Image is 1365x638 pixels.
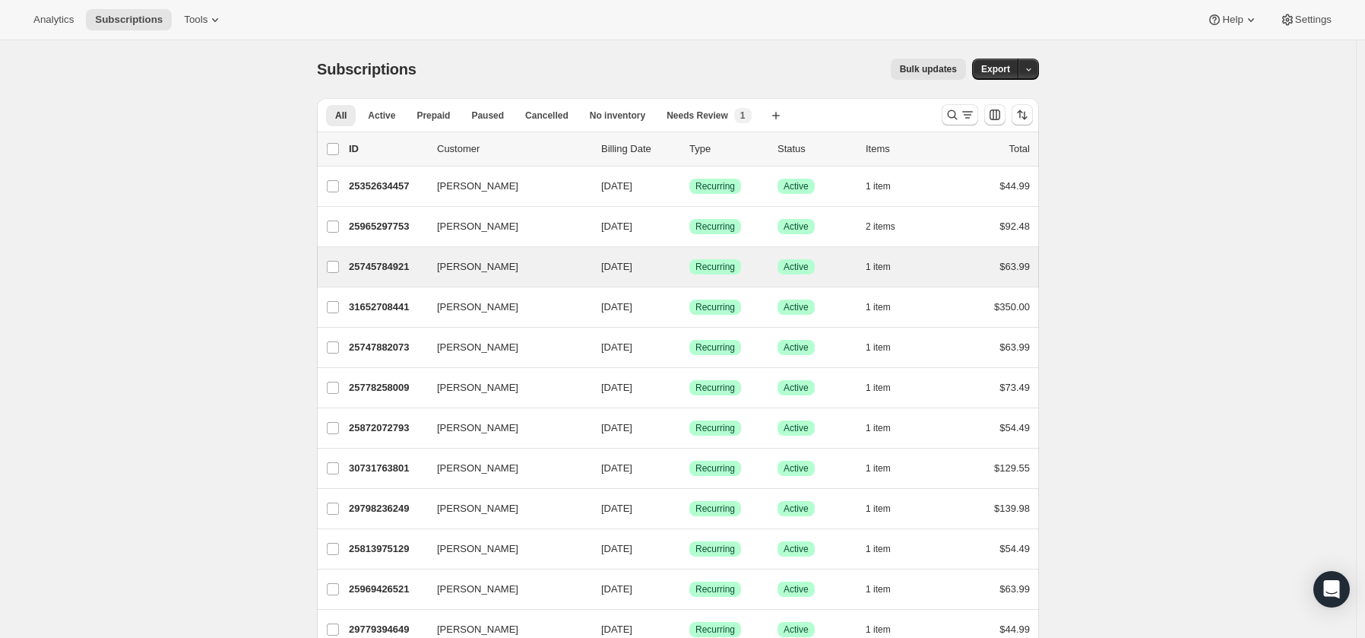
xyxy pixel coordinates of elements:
span: [DATE] [601,341,632,353]
span: 1 item [866,583,891,595]
div: 31652708441[PERSON_NAME][DATE]SuccessRecurringSuccessActive1 item$350.00 [349,297,1030,318]
p: 25352634457 [349,179,425,194]
button: 1 item [866,337,907,358]
button: Create new view [764,105,788,126]
p: Status [778,141,854,157]
p: 25778258009 [349,380,425,395]
span: Analytics [33,14,74,26]
span: Active [368,110,395,122]
button: [PERSON_NAME] [428,577,580,601]
span: [PERSON_NAME] [437,380,518,395]
button: Settings [1271,9,1341,30]
span: $139.98 [994,503,1030,514]
span: Active [784,624,809,636]
span: 1 item [866,624,891,636]
span: Subscriptions [95,14,163,26]
span: Tools [184,14,207,26]
span: [DATE] [601,301,632,313]
button: [PERSON_NAME] [428,255,580,279]
p: 25747882073 [349,340,425,355]
span: No inventory [590,110,645,122]
span: 1 item [866,180,891,192]
span: $63.99 [999,261,1030,272]
div: 25965297753[PERSON_NAME][DATE]SuccessRecurringSuccessActive2 items$92.48 [349,216,1030,237]
button: 1 item [866,297,907,318]
span: Help [1222,14,1243,26]
button: Analytics [24,9,83,30]
button: [PERSON_NAME] [428,537,580,561]
div: IDCustomerBilling DateTypeStatusItemsTotal [349,141,1030,157]
span: Prepaid [416,110,450,122]
span: Needs Review [667,110,728,122]
span: Active [784,341,809,354]
button: [PERSON_NAME] [428,376,580,400]
span: [DATE] [601,382,632,393]
span: 1 item [866,261,891,273]
p: 25872072793 [349,421,425,436]
span: [PERSON_NAME] [437,259,518,275]
span: Recurring [695,180,735,192]
span: Subscriptions [317,61,416,78]
span: Active [784,462,809,475]
span: [DATE] [601,624,632,635]
span: Recurring [695,462,735,475]
button: Export [972,59,1019,80]
div: 30731763801[PERSON_NAME][DATE]SuccessRecurringSuccessActive1 item$129.55 [349,458,1030,479]
span: [DATE] [601,221,632,232]
span: $54.49 [999,422,1030,433]
div: 25747882073[PERSON_NAME][DATE]SuccessRecurringSuccessActive1 item$63.99 [349,337,1030,358]
button: [PERSON_NAME] [428,456,580,481]
button: 1 item [866,458,907,479]
span: 1 [740,110,746,122]
button: Tools [175,9,232,30]
button: [PERSON_NAME] [428,174,580,198]
span: 1 item [866,301,891,313]
button: [PERSON_NAME] [428,295,580,319]
p: 31652708441 [349,300,425,315]
span: Active [784,180,809,192]
p: 25813975129 [349,541,425,557]
p: Customer [437,141,589,157]
button: 1 item [866,579,907,600]
span: [DATE] [601,180,632,192]
span: Recurring [695,341,735,354]
span: [DATE] [601,261,632,272]
div: Open Intercom Messenger [1313,571,1350,608]
p: 25965297753 [349,219,425,234]
span: $44.99 [999,624,1030,635]
button: Help [1198,9,1267,30]
button: 1 item [866,256,907,278]
button: 1 item [866,538,907,560]
span: [DATE] [601,462,632,474]
span: All [335,110,347,122]
span: [PERSON_NAME] [437,541,518,557]
button: [PERSON_NAME] [428,497,580,521]
span: [PERSON_NAME] [437,582,518,597]
span: Active [784,221,809,233]
span: [DATE] [601,583,632,595]
button: 1 item [866,176,907,197]
span: Active [784,422,809,434]
button: Search and filter results [942,104,978,125]
p: 29779394649 [349,622,425,637]
button: Bulk updates [891,59,966,80]
div: 25872072793[PERSON_NAME][DATE]SuccessRecurringSuccessActive1 item$54.49 [349,417,1030,439]
span: Active [784,261,809,273]
button: Subscriptions [86,9,172,30]
span: $92.48 [999,221,1030,232]
span: $63.99 [999,341,1030,353]
button: 2 items [866,216,912,237]
span: [PERSON_NAME] [437,219,518,234]
span: Export [981,63,1010,75]
span: Recurring [695,422,735,434]
span: Active [784,301,809,313]
span: Cancelled [525,110,568,122]
p: 29798236249 [349,501,425,516]
span: 1 item [866,382,891,394]
span: [DATE] [601,422,632,433]
div: 25745784921[PERSON_NAME][DATE]SuccessRecurringSuccessActive1 item$63.99 [349,256,1030,278]
p: Billing Date [601,141,677,157]
span: [PERSON_NAME] [437,501,518,516]
button: [PERSON_NAME] [428,214,580,239]
button: Sort the results [1012,104,1033,125]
